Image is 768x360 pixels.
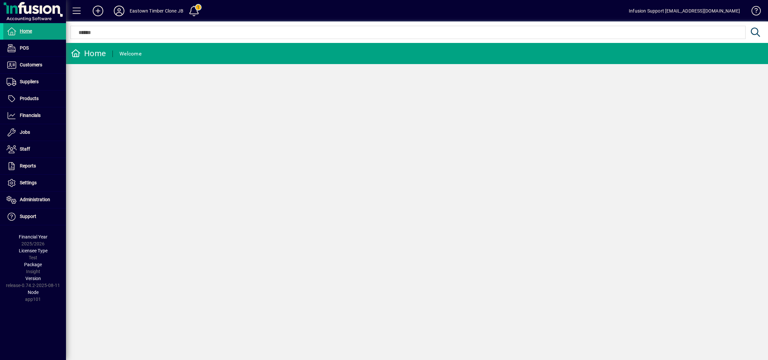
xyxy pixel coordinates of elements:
[20,28,32,34] span: Home
[24,262,42,267] span: Package
[3,141,66,158] a: Staff
[3,107,66,124] a: Financials
[71,48,106,59] div: Home
[130,6,183,16] div: Eastown Timber Clone JB
[3,40,66,56] a: POS
[20,45,29,51] span: POS
[20,214,36,219] span: Support
[20,197,50,202] span: Administration
[3,57,66,73] a: Customers
[20,163,36,168] span: Reports
[119,49,142,59] div: Welcome
[3,158,66,174] a: Reports
[20,62,42,67] span: Customers
[629,6,740,16] div: Infusion Support [EMAIL_ADDRESS][DOMAIN_NAME]
[87,5,109,17] button: Add
[20,96,39,101] span: Products
[20,79,39,84] span: Suppliers
[19,248,48,253] span: Licensee Type
[3,124,66,141] a: Jobs
[20,180,37,185] span: Settings
[28,290,39,295] span: Node
[3,90,66,107] a: Products
[19,234,48,239] span: Financial Year
[3,175,66,191] a: Settings
[3,74,66,90] a: Suppliers
[747,1,760,23] a: Knowledge Base
[109,5,130,17] button: Profile
[3,192,66,208] a: Administration
[25,276,41,281] span: Version
[20,129,30,135] span: Jobs
[3,208,66,225] a: Support
[20,146,30,152] span: Staff
[20,113,41,118] span: Financials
